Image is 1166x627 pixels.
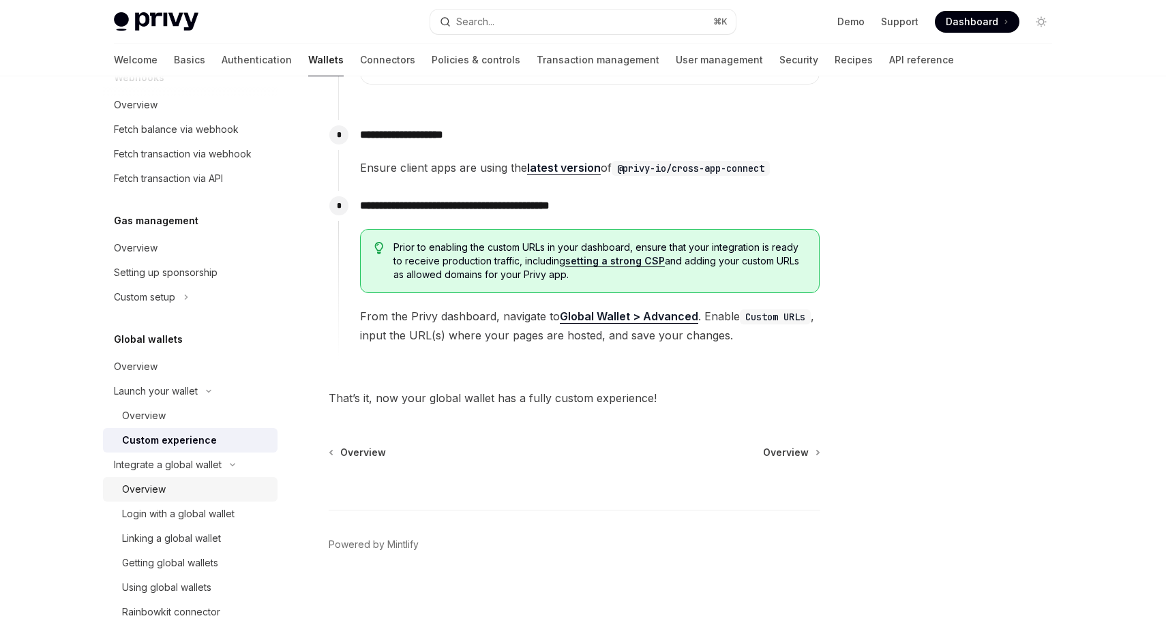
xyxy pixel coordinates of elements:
[308,44,344,76] a: Wallets
[946,15,998,29] span: Dashboard
[740,309,811,324] code: Custom URLs
[340,446,386,459] span: Overview
[713,16,728,27] span: ⌘ K
[103,403,278,428] a: Overview
[122,555,218,571] div: Getting global wallets
[103,142,278,166] a: Fetch transaction via webhook
[103,260,278,285] a: Setting up sponsorship
[114,383,198,399] div: Launch your wallet
[779,44,818,76] a: Security
[432,44,520,76] a: Policies & controls
[560,309,698,324] a: Global Wallet > Advanced
[103,453,278,477] button: Toggle Integrate a global wallet section
[174,44,205,76] a: Basics
[103,575,278,600] a: Using global wallets
[103,236,278,260] a: Overview
[103,502,278,526] a: Login with a global wallet
[676,44,763,76] a: User management
[835,44,873,76] a: Recipes
[122,432,217,448] div: Custom experience
[114,264,218,281] div: Setting up sponsorship
[837,15,865,29] a: Demo
[103,600,278,624] a: Rainbowkit connector
[360,44,415,76] a: Connectors
[537,44,659,76] a: Transaction management
[103,93,278,117] a: Overview
[114,331,183,348] h5: Global wallets
[103,379,278,403] button: Toggle Launch your wallet section
[560,309,698,323] strong: Global Wallet > Advanced
[103,285,278,309] button: Toggle Custom setup section
[889,44,954,76] a: API reference
[374,242,384,254] svg: Tip
[103,477,278,502] a: Overview
[360,307,820,345] span: From the Privy dashboard, navigate to . Enable , input the URL(s) where your pages are hosted, an...
[103,526,278,551] a: Linking a global wallet
[612,161,770,176] code: @privy-io/cross-app-connect
[1030,11,1052,33] button: Toggle dark mode
[103,551,278,575] a: Getting global wallets
[114,213,198,229] h5: Gas management
[122,506,235,522] div: Login with a global wallet
[456,14,494,30] div: Search...
[114,358,158,375] div: Overview
[360,158,820,177] span: Ensure client apps are using the of
[763,446,819,459] a: Overview
[881,15,918,29] a: Support
[114,97,158,113] div: Overview
[763,446,809,459] span: Overview
[114,12,198,31] img: light logo
[114,170,223,187] div: Fetch transaction via API
[935,11,1019,33] a: Dashboard
[114,240,158,256] div: Overview
[114,44,158,76] a: Welcome
[114,289,175,305] div: Custom setup
[330,446,386,459] a: Overview
[565,255,665,267] a: setting a strong CSP
[114,457,222,473] div: Integrate a global wallet
[114,146,252,162] div: Fetch transaction via webhook
[122,579,211,596] div: Using global wallets
[122,604,220,620] div: Rainbowkit connector
[393,241,806,281] span: Prior to enabling the custom URLs in your dashboard, ensure that your integration is ready to rec...
[103,428,278,453] a: Custom experience
[222,44,292,76] a: Authentication
[527,161,601,175] a: latest version
[122,481,166,498] div: Overview
[103,166,278,191] a: Fetch transaction via API
[103,117,278,142] a: Fetch balance via webhook
[122,408,166,424] div: Overview
[430,10,736,34] button: Open search
[114,121,239,138] div: Fetch balance via webhook
[103,354,278,379] a: Overview
[122,530,221,547] div: Linking a global wallet
[329,538,419,551] a: Powered by Mintlify
[329,388,820,408] span: That’s it, now your global wallet has a fully custom experience!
